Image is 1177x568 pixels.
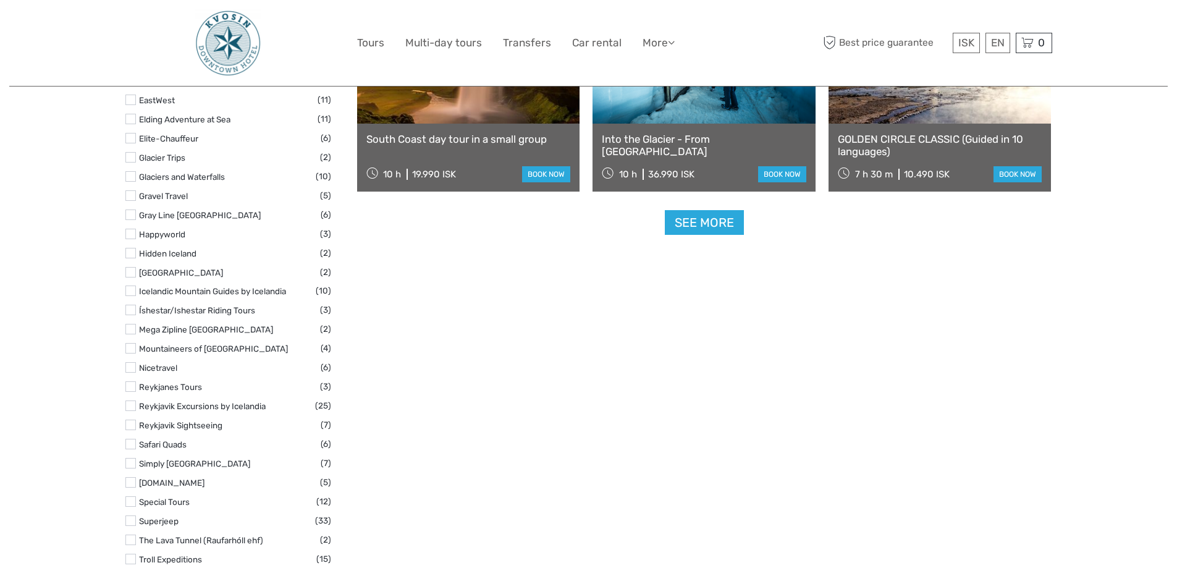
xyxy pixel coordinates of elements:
a: Gray Line [GEOGRAPHIC_DATA] [139,210,261,220]
span: 10 h [619,169,637,180]
span: (3) [320,227,331,241]
span: (15) [316,552,331,566]
a: Elding Adventure at Sea [139,114,230,124]
div: 36.990 ISK [648,169,694,180]
a: Superjeep [139,516,179,526]
span: (6) [321,208,331,222]
span: (6) [321,131,331,145]
a: Car rental [572,34,622,52]
a: Nicetravel [139,363,177,373]
a: Mountaineers of [GEOGRAPHIC_DATA] [139,344,288,354]
span: (5) [320,475,331,490]
a: GOLDEN CIRCLE CLASSIC (Guided in 10 languages) [838,133,1042,158]
a: book now [758,166,806,182]
a: Elite-Chauffeur [139,134,198,143]
a: South Coast day tour in a small group [366,133,571,145]
span: 7 h 30 m [855,169,893,180]
a: The Lava Tunnel (Raufarhóll ehf) [139,535,263,545]
a: Troll Expeditions [139,554,202,564]
div: EN [985,33,1010,53]
div: 10.490 ISK [904,169,950,180]
a: [GEOGRAPHIC_DATA] [139,268,223,278]
a: See more [665,210,744,235]
span: (11) [318,112,331,126]
span: (2) [320,150,331,164]
span: (2) [320,246,331,260]
a: Reykjanes Tours [139,382,202,392]
span: (6) [321,437,331,451]
span: 10 h [383,169,401,180]
span: 0 [1036,36,1047,49]
span: (2) [320,533,331,547]
span: (33) [315,514,331,528]
div: 19.990 ISK [412,169,456,180]
span: (11) [318,93,331,107]
span: (3) [320,303,331,317]
a: Reykjavik Excursions by Icelandia [139,401,266,411]
a: Into the Glacier - From [GEOGRAPHIC_DATA] [602,133,806,158]
a: Mega Zipline [GEOGRAPHIC_DATA] [139,324,273,334]
a: Hidden Iceland [139,248,196,258]
a: Gravel Travel [139,191,188,201]
a: Glacier Trips [139,153,185,163]
a: Special Tours [139,497,190,507]
a: Tours [357,34,384,52]
a: book now [522,166,570,182]
a: Simply [GEOGRAPHIC_DATA] [139,459,250,468]
a: Icelandic Mountain Guides by Icelandia [139,286,286,296]
a: Safari Quads [139,439,187,449]
span: (5) [320,189,331,203]
a: Glaciers and Waterfalls [139,172,225,182]
a: Reykjavik Sightseeing [139,420,222,430]
a: EastWest [139,95,175,105]
span: (7) [321,456,331,470]
span: (4) [321,341,331,355]
span: (12) [316,494,331,509]
a: Transfers [503,34,551,52]
span: (7) [321,418,331,432]
a: More [643,34,675,52]
span: Best price guarantee [821,33,950,53]
a: book now [993,166,1042,182]
span: (10) [316,284,331,298]
span: (3) [320,379,331,394]
a: Íshestar/Ishestar Riding Tours [139,305,255,315]
span: ISK [958,36,974,49]
span: (25) [315,399,331,413]
span: (2) [320,265,331,279]
a: Multi-day tours [405,34,482,52]
a: Happyworld [139,229,185,239]
span: (2) [320,322,331,336]
img: 48-093e29fa-b2a2-476f-8fe8-72743a87ce49_logo_big.jpg [195,9,261,77]
span: (6) [321,360,331,375]
a: [DOMAIN_NAME] [139,478,205,488]
span: (10) [316,169,331,184]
